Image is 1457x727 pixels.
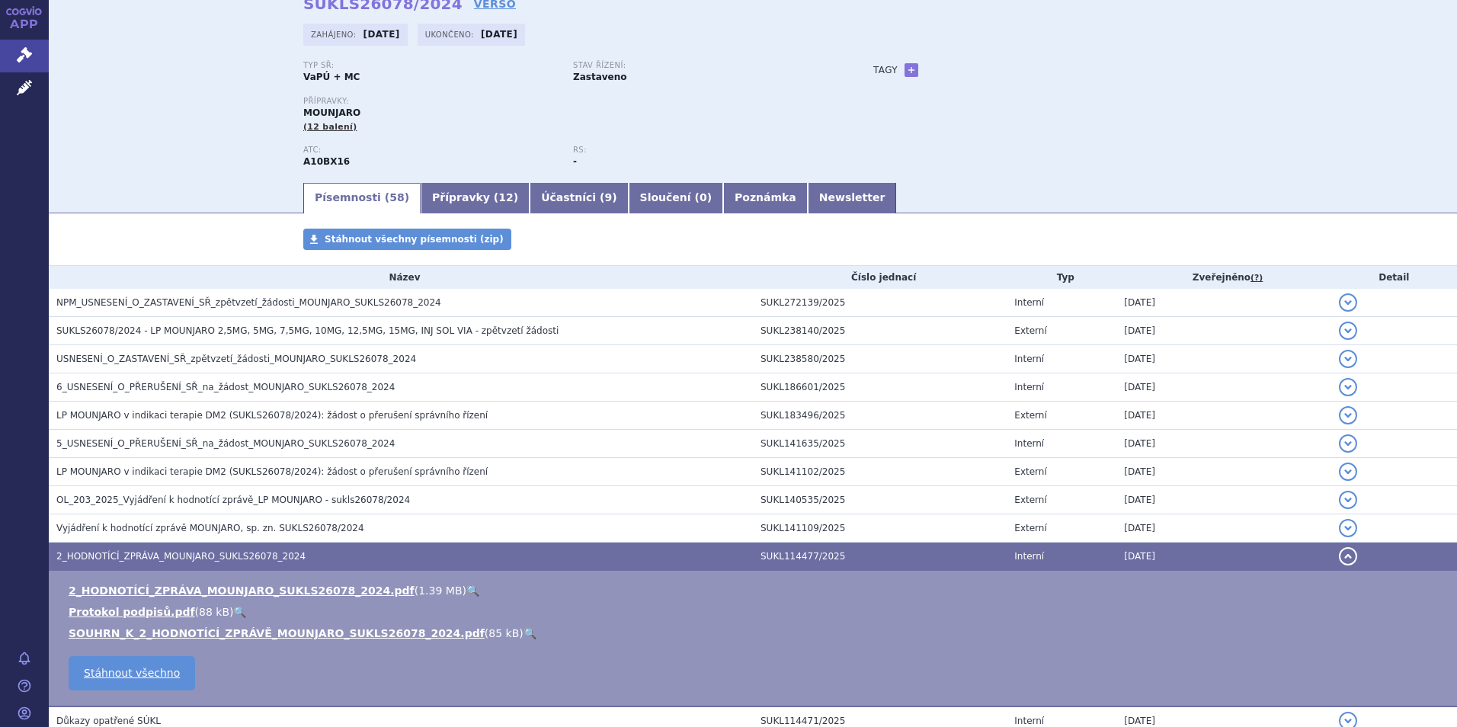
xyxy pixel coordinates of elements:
[753,458,1007,486] td: SUKL141102/2025
[753,514,1007,543] td: SUKL141109/2025
[1014,466,1046,477] span: Externí
[49,266,753,289] th: Název
[753,543,1007,571] td: SUKL114477/2025
[753,289,1007,317] td: SUKL272139/2025
[311,28,359,40] span: Zahájeno:
[389,191,404,203] span: 58
[753,486,1007,514] td: SUKL140535/2025
[573,61,828,70] p: Stav řízení:
[1014,297,1044,308] span: Interní
[56,523,364,533] span: Vyjádření k hodnotící zprávě MOUNJARO, sp. zn. SUKLS26078/2024
[1116,543,1331,571] td: [DATE]
[1116,486,1331,514] td: [DATE]
[488,627,519,639] span: 85 kB
[1339,350,1357,368] button: detail
[753,317,1007,345] td: SUKL238140/2025
[604,191,612,203] span: 9
[1339,293,1357,312] button: detail
[303,61,558,70] p: Typ SŘ:
[573,72,627,82] strong: Zastaveno
[1250,273,1263,283] abbr: (?)
[56,495,410,505] span: OL_203_2025_Vyjádření k hodnotící zprávě_LP MOUNJARO - sukls26078/2024
[873,61,898,79] h3: Tagy
[303,156,350,167] strong: TIRZEPATID
[1116,373,1331,402] td: [DATE]
[69,656,195,690] a: Stáhnout všechno
[363,29,400,40] strong: [DATE]
[1014,438,1044,449] span: Interní
[629,183,723,213] a: Sloučení (0)
[1014,410,1046,421] span: Externí
[1116,317,1331,345] td: [DATE]
[1339,322,1357,340] button: detail
[1339,406,1357,424] button: detail
[69,583,1442,598] li: ( )
[303,183,421,213] a: Písemnosti (58)
[723,183,808,213] a: Poznámka
[1339,519,1357,537] button: detail
[421,183,530,213] a: Přípravky (12)
[1339,491,1357,509] button: detail
[1014,716,1044,726] span: Interní
[1339,463,1357,481] button: detail
[753,430,1007,458] td: SUKL141635/2025
[1014,523,1046,533] span: Externí
[56,325,559,336] span: SUKLS26078/2024 - LP MOUNJARO 2,5MG, 5MG, 7,5MG, 10MG, 12,5MG, 15MG, INJ SOL VIA - zpětvzetí žádosti
[56,466,488,477] span: LP MOUNJARO v indikaci terapie DM2 (SUKLS26078/2024): žádost o přerušení správního řízení
[56,297,441,308] span: NPM_USNESENÍ_O_ZASTAVENÍ_SŘ_zpětvzetí_žádosti_MOUNJARO_SUKLS26078_2024
[753,373,1007,402] td: SUKL186601/2025
[1014,354,1044,364] span: Interní
[1014,551,1044,562] span: Interní
[1014,325,1046,336] span: Externí
[56,410,488,421] span: LP MOUNJARO v indikaci terapie DM2 (SUKLS26078/2024): žádost o přerušení správního řízení
[69,604,1442,620] li: ( )
[530,183,628,213] a: Účastníci (9)
[303,229,511,250] a: Stáhnout všechny písemnosti (zip)
[481,29,517,40] strong: [DATE]
[325,234,504,245] span: Stáhnout všechny písemnosti (zip)
[69,627,485,639] a: SOUHRN_K_2_HODNOTÍCÍ_ZPRÁVĚ_MOUNJARO_SUKLS26078_2024.pdf
[1116,430,1331,458] td: [DATE]
[418,584,462,597] span: 1.39 MB
[425,28,477,40] span: Ukončeno:
[1331,266,1457,289] th: Detail
[56,438,395,449] span: 5_USNESENÍ_O_PŘERUŠENÍ_SŘ_na_žádost_MOUNJARO_SUKLS26078_2024
[56,354,416,364] span: USNESENÍ_O_ZASTAVENÍ_SŘ_zpětvzetí_žádosti_MOUNJARO_SUKLS26078_2024
[498,191,513,203] span: 12
[1014,495,1046,505] span: Externí
[69,606,195,618] a: Protokol podpisů.pdf
[303,107,360,118] span: MOUNJARO
[1339,547,1357,565] button: detail
[56,716,161,726] span: Důkazy opatřené SÚKL
[573,146,828,155] p: RS:
[905,63,918,77] a: +
[1116,514,1331,543] td: [DATE]
[69,584,415,597] a: 2_HODNOTÍCÍ_ZPRÁVA_MOUNJARO_SUKLS26078_2024.pdf
[1339,434,1357,453] button: detail
[753,402,1007,430] td: SUKL183496/2025
[56,551,306,562] span: 2_HODNOTÍCÍ_ZPRÁVA_MOUNJARO_SUKLS26078_2024
[303,122,357,132] span: (12 balení)
[1116,402,1331,430] td: [DATE]
[808,183,897,213] a: Newsletter
[303,72,360,82] strong: VaPÚ + MC
[303,146,558,155] p: ATC:
[1116,458,1331,486] td: [DATE]
[233,606,246,618] a: 🔍
[1116,345,1331,373] td: [DATE]
[573,156,577,167] strong: -
[700,191,707,203] span: 0
[466,584,479,597] a: 🔍
[753,266,1007,289] th: Číslo jednací
[753,345,1007,373] td: SUKL238580/2025
[1116,266,1331,289] th: Zveřejněno
[303,97,843,106] p: Přípravky:
[1116,289,1331,317] td: [DATE]
[56,382,395,392] span: 6_USNESENÍ_O_PŘERUŠENÍ_SŘ_na_žádost_MOUNJARO_SUKLS26078_2024
[1014,382,1044,392] span: Interní
[1339,378,1357,396] button: detail
[524,627,536,639] a: 🔍
[69,626,1442,641] li: ( )
[1007,266,1116,289] th: Typ
[199,606,229,618] span: 88 kB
